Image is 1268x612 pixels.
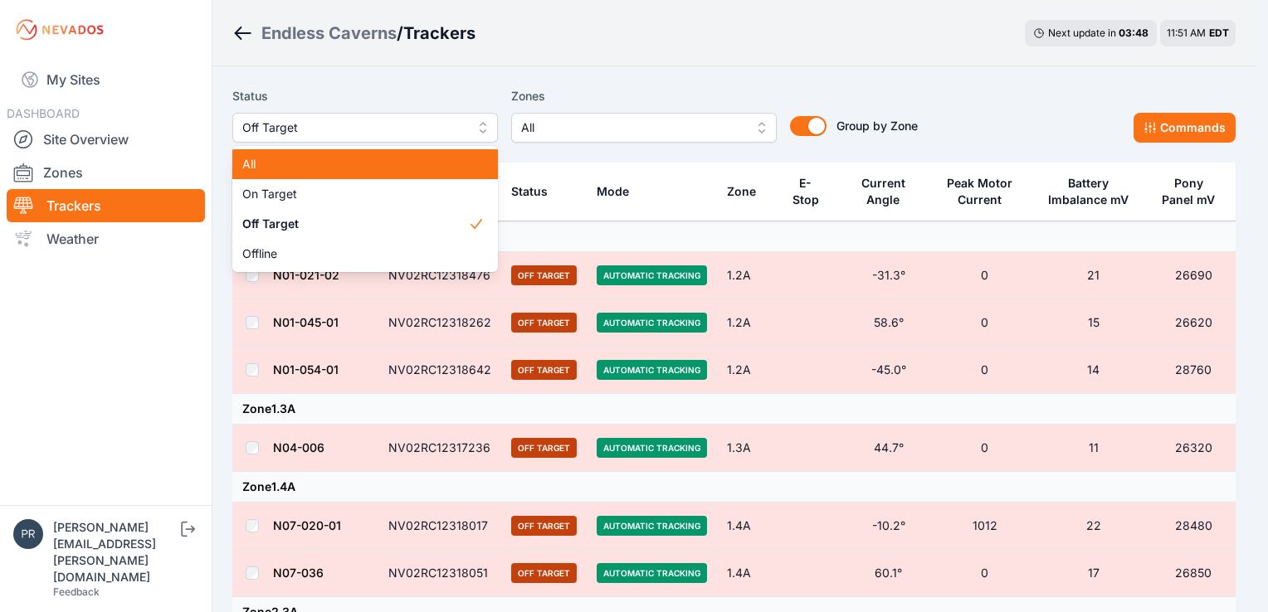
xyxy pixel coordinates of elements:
span: Off Target [242,118,465,138]
span: Off Target [242,216,468,232]
div: Off Target [232,146,498,272]
button: Off Target [232,113,498,143]
span: Offline [242,245,468,262]
span: All [242,156,468,172]
span: On Target [242,186,468,202]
